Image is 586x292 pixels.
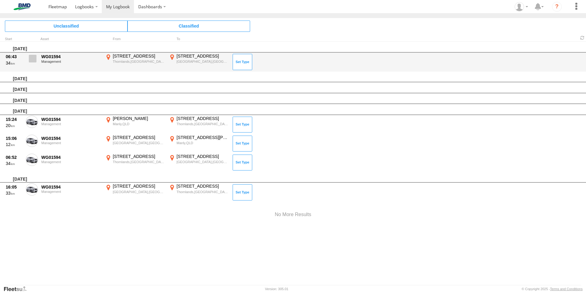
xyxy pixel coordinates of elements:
div: 15:24 [6,117,22,122]
div: Thornlands,[GEOGRAPHIC_DATA] [113,160,165,164]
div: Thornlands,[GEOGRAPHIC_DATA] [177,122,228,126]
a: Terms and Conditions [550,287,583,291]
label: Click to View Event Location [168,135,229,152]
span: Click to view Classified Trips [127,21,250,32]
div: Management [41,60,101,63]
div: To [168,38,229,41]
div: © Copyright 2025 - [522,287,583,291]
label: Click to View Event Location [168,154,229,171]
div: Management [41,141,101,145]
div: [STREET_ADDRESS] [177,154,228,159]
div: 15:06 [6,136,22,141]
div: WG01594 [41,155,101,160]
div: [GEOGRAPHIC_DATA],[GEOGRAPHIC_DATA] [113,141,165,145]
div: WG01594 [41,184,101,190]
label: Click to View Event Location [168,183,229,201]
button: Click to Set [233,155,252,170]
div: [STREET_ADDRESS] [177,53,228,59]
div: [STREET_ADDRESS][PERSON_NAME] [177,135,228,140]
div: From [104,38,166,41]
div: Version: 305.01 [265,287,288,291]
div: [STREET_ADDRESS] [113,53,165,59]
div: Gary Grant [512,2,530,11]
div: Asset [40,38,102,41]
button: Click to Set [233,54,252,70]
div: WG01594 [41,54,101,59]
label: Click to View Event Location [168,53,229,71]
i: ? [552,2,562,12]
div: WG01594 [41,117,101,122]
div: 33 [6,190,22,196]
button: Click to Set [233,117,252,133]
div: 06:43 [6,54,22,59]
div: [PERSON_NAME] [113,116,165,121]
div: 34 [6,161,22,166]
div: [STREET_ADDRESS] [113,135,165,140]
div: WG01594 [41,136,101,141]
div: 16:05 [6,184,22,190]
div: Management [41,160,101,164]
label: Click to View Event Location [104,53,166,71]
label: Click to View Event Location [104,116,166,133]
div: Manly,QLD [177,141,228,145]
div: Click to Sort [5,38,23,41]
div: [STREET_ADDRESS] [113,183,165,189]
span: Refresh [579,35,586,41]
div: Management [41,190,101,193]
div: Manly,QLD [113,122,165,126]
img: bmd-logo.svg [6,3,38,10]
div: [GEOGRAPHIC_DATA],[GEOGRAPHIC_DATA] [113,190,165,194]
div: Thornlands,[GEOGRAPHIC_DATA] [177,190,228,194]
a: Visit our Website [3,286,32,292]
span: Click to view Unclassified Trips [5,21,127,32]
label: Click to View Event Location [168,116,229,133]
label: Click to View Event Location [104,183,166,201]
div: [GEOGRAPHIC_DATA],[GEOGRAPHIC_DATA] [177,59,228,64]
div: [GEOGRAPHIC_DATA],[GEOGRAPHIC_DATA] [177,160,228,164]
div: Management [41,122,101,126]
label: Click to View Event Location [104,135,166,152]
button: Click to Set [233,136,252,152]
div: [STREET_ADDRESS] [113,154,165,159]
div: [STREET_ADDRESS] [177,183,228,189]
div: 20 [6,123,22,128]
div: 06:52 [6,155,22,160]
div: 12 [6,142,22,147]
div: 34 [6,60,22,66]
div: Thornlands,[GEOGRAPHIC_DATA] [113,59,165,64]
div: [STREET_ADDRESS] [177,116,228,121]
label: Click to View Event Location [104,154,166,171]
button: Click to Set [233,184,252,200]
